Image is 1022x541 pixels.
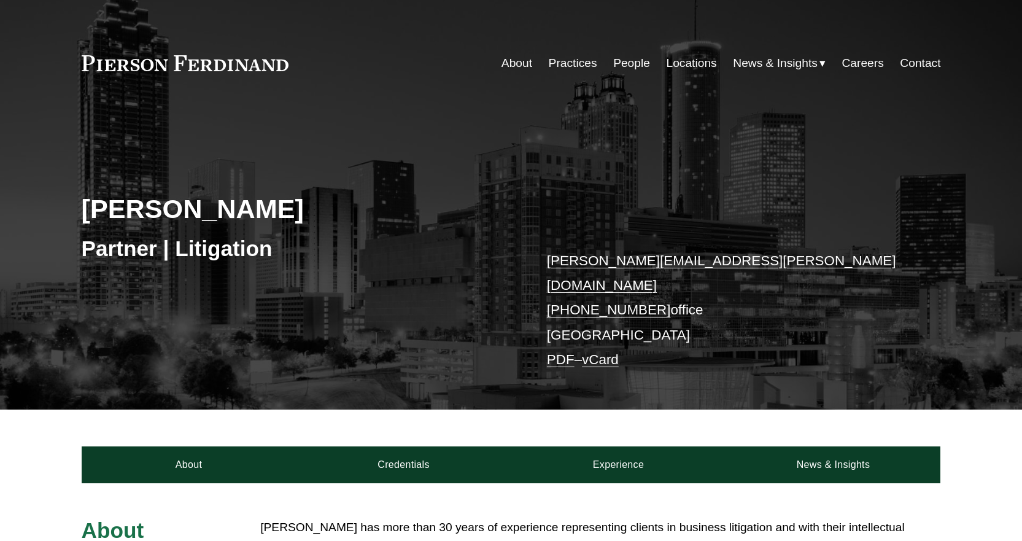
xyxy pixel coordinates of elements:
[82,193,511,225] h2: [PERSON_NAME]
[511,446,726,483] a: Experience
[842,52,883,75] a: Careers
[549,52,597,75] a: Practices
[733,52,826,75] a: folder dropdown
[547,249,905,373] p: office [GEOGRAPHIC_DATA] –
[667,52,717,75] a: Locations
[547,302,671,317] a: [PHONE_NUMBER]
[547,253,896,293] a: [PERSON_NAME][EMAIL_ADDRESS][PERSON_NAME][DOMAIN_NAME]
[726,446,940,483] a: News & Insights
[900,52,940,75] a: Contact
[82,235,511,262] h3: Partner | Litigation
[501,52,532,75] a: About
[733,53,818,74] span: News & Insights
[296,446,511,483] a: Credentials
[547,352,575,367] a: PDF
[613,52,650,75] a: People
[582,352,619,367] a: vCard
[82,446,296,483] a: About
